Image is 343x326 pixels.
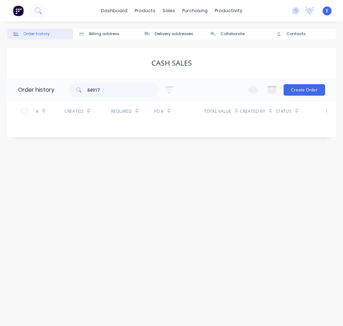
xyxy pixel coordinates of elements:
[154,108,164,115] div: PO #
[131,5,159,16] div: products
[204,29,270,39] button: Collaborate
[23,31,49,37] div: Order history
[179,5,211,16] div: purchasing
[286,31,305,37] div: Contacts
[18,86,54,94] div: Order history
[7,29,73,39] button: Order history
[139,29,204,39] button: Delivery addresses
[97,5,131,16] a: dashboard
[89,31,119,37] div: Billing address
[284,84,325,96] button: Create Order
[204,102,240,121] div: Total Value
[111,102,154,121] div: Required
[111,108,132,115] div: Required
[276,108,291,115] div: Status
[240,108,265,115] div: Created By
[13,5,24,16] img: Factory
[73,29,139,39] button: Billing address
[276,102,326,121] div: Status
[87,83,158,97] input: Search...
[36,102,64,121] div: #
[64,108,83,115] div: Created
[155,31,193,37] div: Delivery addresses
[64,102,111,121] div: Created
[204,108,231,115] div: Total Value
[270,29,336,39] button: Contacts
[240,102,276,121] div: Created By
[151,59,192,67] div: Cash Sales
[326,8,328,14] span: E
[159,5,179,16] div: sales
[36,108,39,115] div: #
[221,31,245,37] div: Collaborate
[211,5,246,16] div: productivity
[154,102,204,121] div: PO #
